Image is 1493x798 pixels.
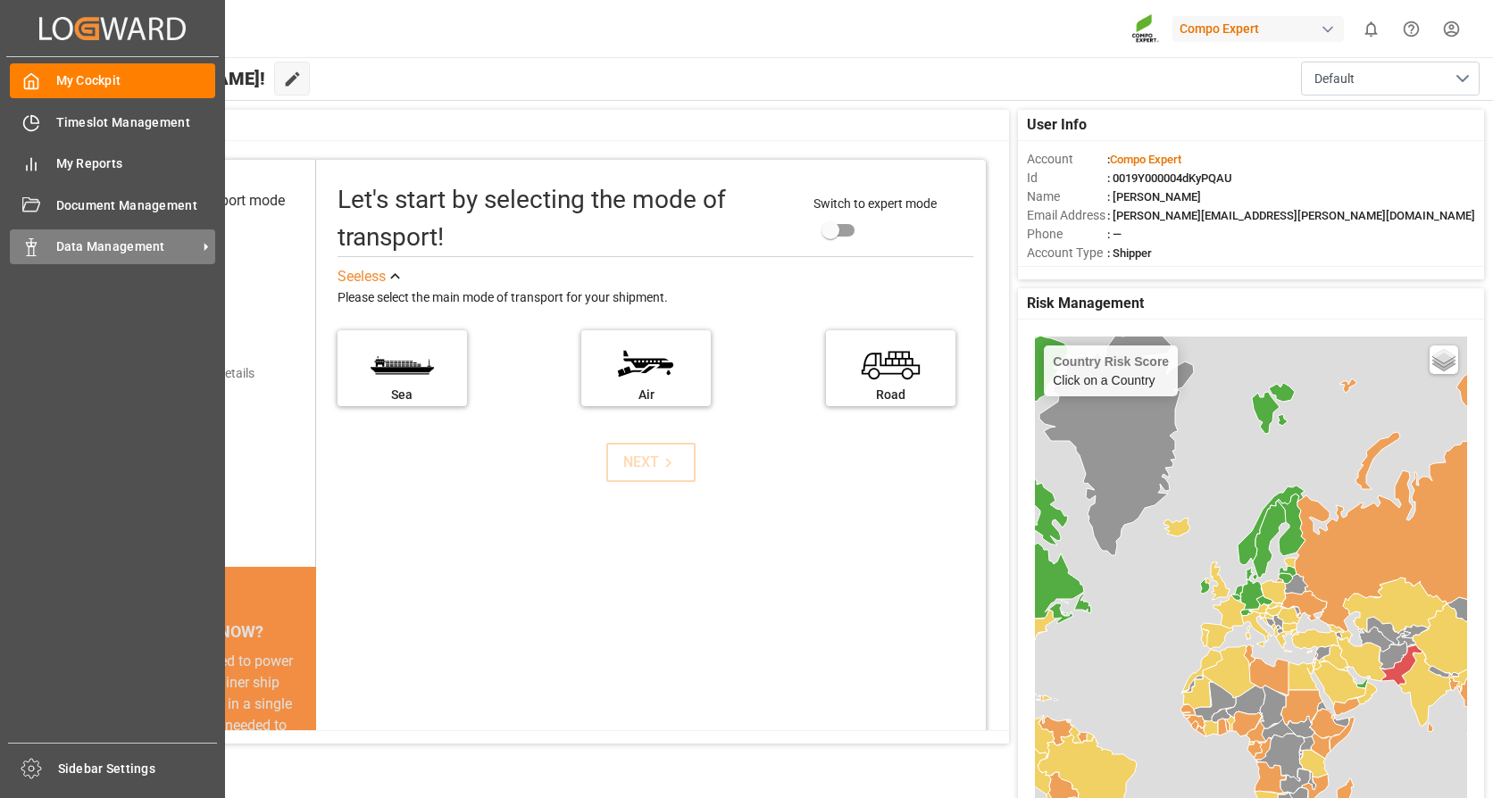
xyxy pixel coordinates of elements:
h4: Country Risk Score [1053,354,1169,369]
span: : 0019Y000004dKyPQAU [1107,171,1232,185]
span: : — [1107,228,1122,241]
span: : Shipper [1107,246,1152,260]
div: See less [338,266,386,287]
div: Road [835,386,947,404]
div: Please select the main mode of transport for your shipment. [338,287,973,309]
span: : [1107,153,1181,166]
span: Switch to expert mode [813,196,937,211]
div: NEXT [623,452,678,473]
div: Click on a Country [1053,354,1169,387]
span: User Info [1027,114,1087,136]
span: : [PERSON_NAME] [1107,190,1201,204]
span: Risk Management [1027,293,1144,314]
span: Id [1027,169,1107,187]
div: Let's start by selecting the mode of transport! [338,181,796,256]
span: Phone [1027,225,1107,244]
span: My Cockpit [56,71,216,90]
a: My Cockpit [10,63,215,98]
span: Document Management [56,196,216,215]
span: Default [1314,70,1355,88]
span: Email Address [1027,206,1107,225]
span: Sidebar Settings [58,760,218,778]
span: Data Management [56,237,197,256]
button: NEXT [606,443,696,482]
span: Account Type [1027,244,1107,262]
span: : [PERSON_NAME][EMAIL_ADDRESS][PERSON_NAME][DOMAIN_NAME] [1107,209,1475,222]
span: My Reports [56,154,216,173]
div: Sea [346,386,458,404]
div: Air [590,386,702,404]
a: Timeslot Management [10,104,215,139]
span: Name [1027,187,1107,206]
span: Timeslot Management [56,113,216,132]
a: Layers [1430,345,1458,374]
span: Compo Expert [1110,153,1181,166]
span: Account [1027,150,1107,169]
button: open menu [1301,62,1480,96]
